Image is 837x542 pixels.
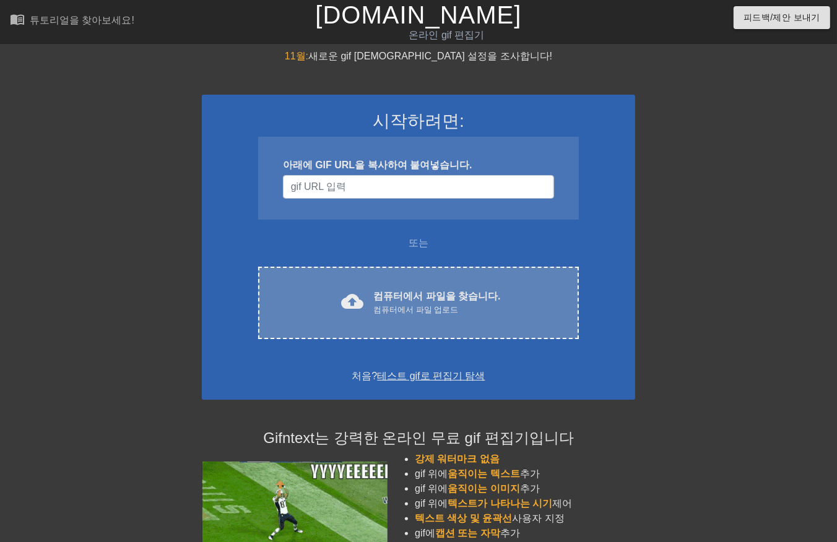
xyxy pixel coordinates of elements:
[415,467,635,481] li: gif 위에 추가
[315,1,521,28] a: [DOMAIN_NAME]
[373,304,500,316] div: 컴퓨터에서 파일 업로드
[734,6,830,29] button: 피드백/제안 보내기
[415,526,635,541] li: gif에 추가
[234,236,603,251] div: 또는
[415,496,635,511] li: gif 위에 제어
[10,12,25,27] span: menu_book
[435,528,500,538] span: 캡션 또는 자막
[285,28,609,43] div: 온라인 gif 편집기
[415,481,635,496] li: gif 위에 추가
[202,49,635,64] div: 새로운 gif [DEMOGRAPHIC_DATA] 설정을 조사합니다!
[218,111,619,132] h3: 시작하려면:
[415,513,512,523] span: 텍스트 색상 및 윤곽선
[415,511,635,526] li: 사용자 지정
[341,290,363,312] span: cloud_upload
[448,483,520,494] span: 움직이는 이미지
[373,291,500,301] font: 컴퓨터에서 파일을 찾습니다.
[10,12,134,31] a: 튜토리얼을 찾아보세요!
[377,371,485,381] a: 테스트 gif로 편집기 탐색
[448,498,553,509] span: 텍스트가 나타나는 시기
[283,175,554,199] input: 사용자 이름
[218,369,619,384] div: 처음?
[283,158,554,173] div: 아래에 GIF URL을 복사하여 붙여넣습니다.
[285,51,308,61] span: 11월:
[448,468,520,479] span: 움직이는 텍스트
[744,10,820,25] span: 피드백/제안 보내기
[202,429,635,447] h4: Gifntext는 강력한 온라인 무료 gif 편집기입니다
[415,454,500,464] span: 강제 워터마크 없음
[30,15,134,25] div: 튜토리얼을 찾아보세요!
